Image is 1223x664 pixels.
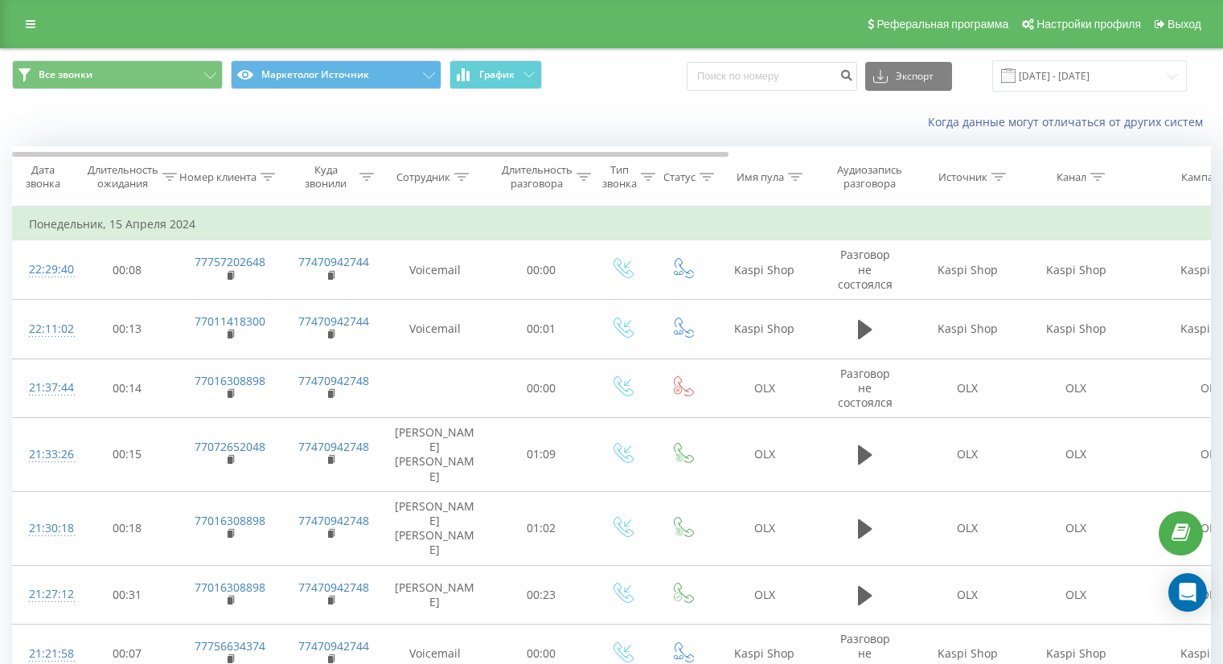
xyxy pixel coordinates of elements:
[298,373,369,388] a: 77470942748
[379,491,491,565] td: [PERSON_NAME] [PERSON_NAME]
[491,418,592,492] td: 01:09
[1022,491,1131,565] td: OLX
[195,638,265,654] a: 77756634374
[379,299,491,359] td: Voicemail
[296,163,355,191] div: Куда звонили
[928,114,1211,129] a: Когда данные могут отличаться от других систем
[1168,18,1201,31] span: Выход
[12,60,223,89] button: Все звонки
[39,68,92,81] span: Все звонки
[195,314,265,329] a: 77011418300
[179,170,257,184] div: Номер клиента
[712,359,817,418] td: OLX
[77,299,178,359] td: 00:13
[602,163,637,191] div: Тип звонка
[88,163,158,191] div: Длительность ожидания
[865,62,952,91] button: Экспорт
[29,579,61,610] div: 21:27:12
[712,565,817,625] td: OLX
[77,240,178,300] td: 00:08
[379,240,491,300] td: Voicemail
[77,565,178,625] td: 00:31
[298,254,369,269] a: 77470942744
[1057,170,1086,184] div: Канал
[29,439,61,470] div: 21:33:26
[449,60,542,89] button: График
[1022,299,1131,359] td: Kaspi Shop
[29,314,61,345] div: 22:11:02
[938,170,987,184] div: Источник
[712,418,817,492] td: OLX
[1022,565,1131,625] td: OLX
[479,69,515,80] span: График
[1022,418,1131,492] td: OLX
[737,170,784,184] div: Имя пула
[838,366,893,410] span: Разговор не состоялся
[298,513,369,528] a: 77470942748
[231,60,441,89] button: Маркетолог Источник
[491,299,592,359] td: 00:01
[195,373,265,388] a: 77016308898
[29,513,61,544] div: 21:30:18
[913,491,1022,565] td: OLX
[838,247,893,291] span: Разговор не состоялся
[1022,240,1131,300] td: Kaspi Shop
[29,254,61,285] div: 22:29:40
[298,439,369,454] a: 77470942748
[77,359,178,418] td: 00:14
[77,491,178,565] td: 00:18
[29,372,61,404] div: 21:37:44
[712,240,817,300] td: Kaspi Shop
[876,18,1008,31] span: Реферальная программа
[13,163,72,191] div: Дата звонка
[195,513,265,528] a: 77016308898
[1036,18,1141,31] span: Настройки профиля
[831,163,909,191] div: Аудиозапись разговора
[396,170,450,184] div: Сотрудник
[491,565,592,625] td: 00:23
[502,163,573,191] div: Длительность разговора
[913,240,1022,300] td: Kaspi Shop
[379,565,491,625] td: [PERSON_NAME]
[298,314,369,329] a: 77470942744
[712,491,817,565] td: OLX
[298,638,369,654] a: 77470942744
[491,240,592,300] td: 00:00
[195,580,265,595] a: 77016308898
[1168,573,1207,612] div: Open Intercom Messenger
[379,418,491,492] td: [PERSON_NAME] [PERSON_NAME]
[913,359,1022,418] td: OLX
[491,359,592,418] td: 00:00
[298,580,369,595] a: 77470942748
[195,254,265,269] a: 77757202648
[913,299,1022,359] td: Kaspi Shop
[491,491,592,565] td: 01:02
[687,62,857,91] input: Поиск по номеру
[1022,359,1131,418] td: OLX
[913,565,1022,625] td: OLX
[663,170,696,184] div: Статус
[712,299,817,359] td: Kaspi Shop
[77,418,178,492] td: 00:15
[195,439,265,454] a: 77072652048
[913,418,1022,492] td: OLX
